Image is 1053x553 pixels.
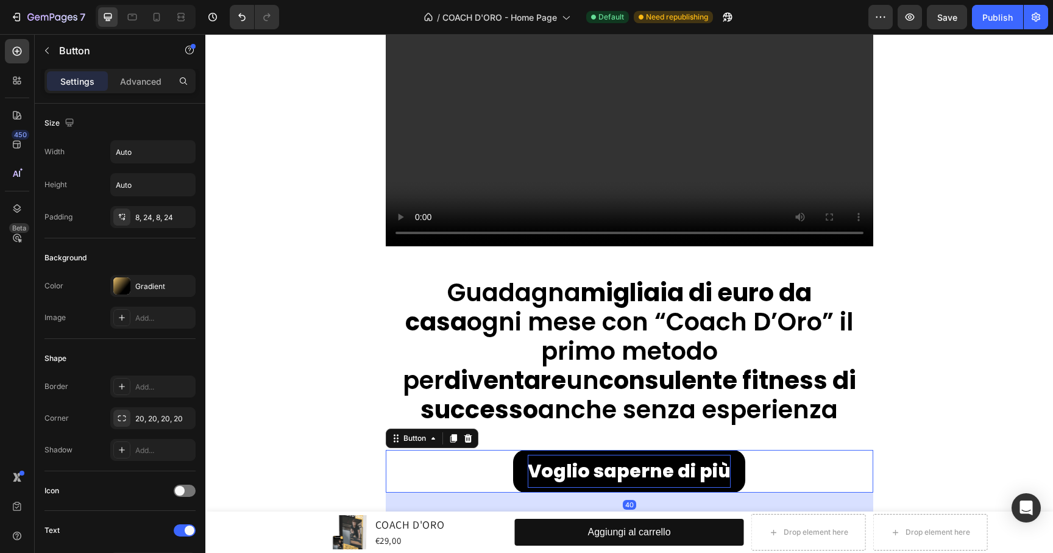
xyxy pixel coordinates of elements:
button: Aggiungi al carrello [310,485,539,512]
div: Aggiungi al carrello [382,490,465,507]
div: Size [44,115,77,132]
p: Button [59,43,163,58]
div: Beta [9,223,29,233]
div: Open Intercom Messenger [1012,493,1041,523]
div: Shape [44,353,66,364]
div: Button [196,399,223,410]
div: 450 [12,130,29,140]
div: Corner [44,413,69,424]
strong: migliaia di euro da casa [200,241,606,305]
div: Width [44,146,65,157]
div: Add... [135,313,193,324]
span: Save [937,12,957,23]
div: Drop element here [700,493,765,503]
iframe: Design area [205,34,1053,553]
span: / [437,11,440,24]
p: Voglio saperne di più [322,421,525,454]
p: Advanced [120,75,161,88]
input: Auto [111,174,195,196]
p: Settings [60,75,94,88]
div: 20, 20, 20, 20 [135,413,193,424]
strong: consulente fitness di successo [215,329,651,393]
div: Shadow [44,444,73,455]
div: Gradient [135,281,193,292]
div: Background [44,252,87,263]
input: Auto [111,141,195,163]
span: Need republishing [646,12,708,23]
div: Add... [135,382,193,393]
div: 8, 24, 8, 24 [135,212,193,223]
div: Padding [44,212,73,223]
div: Icon [44,485,59,496]
button: Save [927,5,967,29]
strong: diventare [239,329,361,363]
p: Guadagna ogni mese con “Coach D’Oro” il primo metodo per un anche senza esperienza [182,244,667,390]
p: 7 [80,10,85,24]
div: Text [44,525,60,536]
div: Height [44,179,67,190]
div: 40 [417,466,431,476]
span: Default [598,12,624,23]
div: Image [44,312,66,323]
span: COACH D'ORO - Home Page [442,11,557,24]
button: Publish [972,5,1023,29]
div: Drop element here [578,493,643,503]
div: Color [44,280,63,291]
button: 7 [5,5,91,29]
div: Add... [135,445,193,456]
div: Publish [982,11,1013,24]
div: Undo/Redo [230,5,279,29]
div: Border [44,381,68,392]
a: Voglio saperne di più [308,416,540,458]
